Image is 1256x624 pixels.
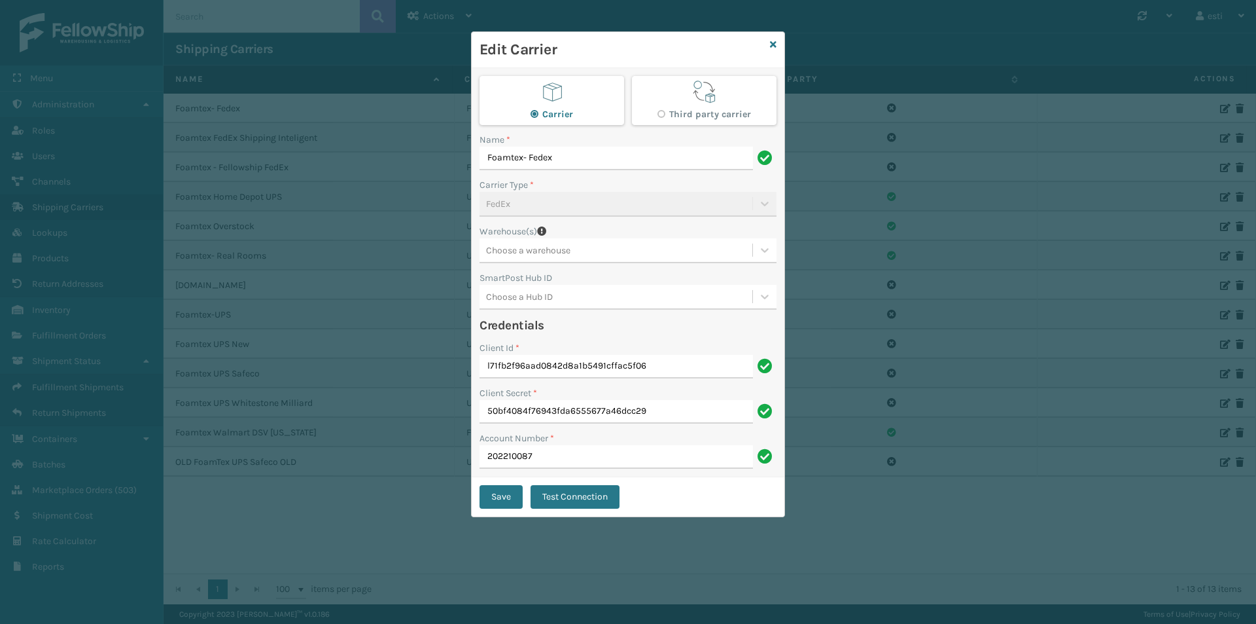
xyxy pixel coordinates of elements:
label: Carrier [531,109,573,120]
h4: Credentials [480,318,776,333]
label: Name [480,133,510,147]
label: Third party carrier [657,109,751,120]
div: Choose a Hub ID [486,290,553,304]
label: Warehouse(s) [480,225,537,238]
button: Save [480,485,523,509]
label: Client Id [480,341,519,355]
label: Client Secret [480,386,537,400]
label: SmartPost Hub ID [480,271,552,285]
h3: Edit Carrier [480,40,765,60]
label: Account Number [480,431,554,445]
button: Test Connection [531,485,619,509]
div: Choose a warehouse [486,244,570,257]
label: Carrier Type [480,178,534,192]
